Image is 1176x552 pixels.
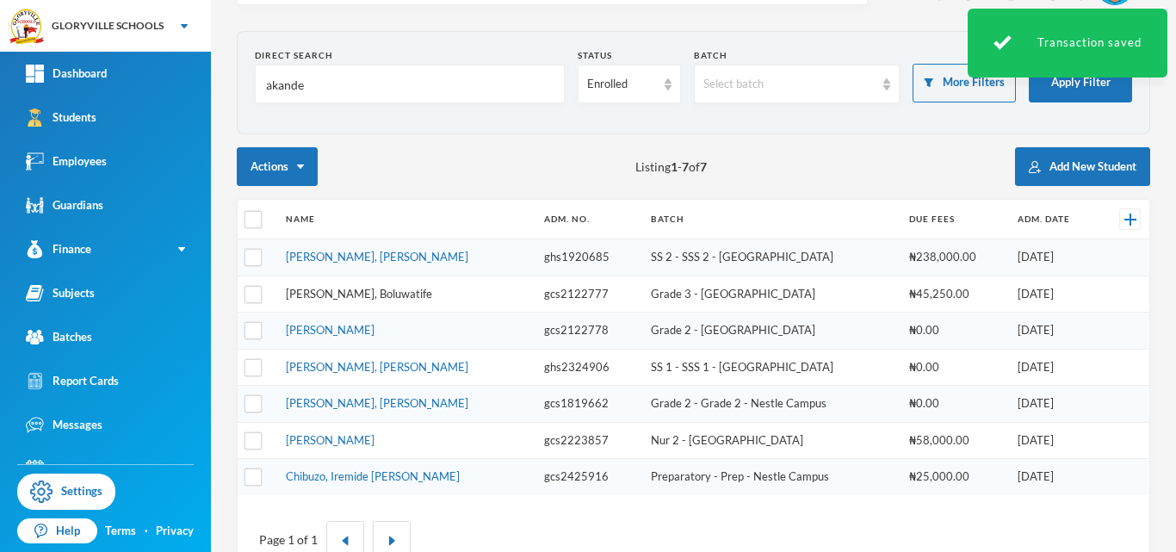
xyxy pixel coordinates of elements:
[642,422,901,459] td: Nur 2 - [GEOGRAPHIC_DATA]
[642,313,901,350] td: Grade 2 - [GEOGRAPHIC_DATA]
[145,523,148,540] div: ·
[642,200,901,239] th: Batch
[17,474,115,510] a: Settings
[1124,214,1136,226] img: +
[286,323,374,337] a: [PERSON_NAME]
[286,287,432,301] a: [PERSON_NAME], Boluwatife
[901,349,1010,386] td: ₦0.00
[26,372,119,390] div: Report Cards
[26,416,102,434] div: Messages
[694,49,901,62] div: Batch
[700,159,707,174] b: 7
[535,386,642,423] td: gcs1819662
[642,349,901,386] td: SS 1 - SSS 1 - [GEOGRAPHIC_DATA]
[52,18,164,34] div: GLORYVILLE SCHOOLS
[968,9,1167,78] div: Transaction saved
[264,65,555,104] input: Name, Admin No, Phone number, Email Address
[642,386,901,423] td: Grade 2 - Grade 2 - Nestle Campus
[105,523,136,540] a: Terms
[703,76,876,93] div: Select batch
[901,459,1010,495] td: ₦25,000.00
[671,159,678,174] b: 1
[1009,459,1099,495] td: [DATE]
[901,239,1010,276] td: ₦238,000.00
[17,518,97,544] a: Help
[635,158,707,176] span: Listing - of
[535,349,642,386] td: ghs2324906
[901,386,1010,423] td: ₦0.00
[1009,239,1099,276] td: [DATE]
[286,360,468,374] a: [PERSON_NAME], [PERSON_NAME]
[535,200,642,239] th: Adm. No.
[1029,64,1132,102] button: Apply Filter
[1015,147,1150,186] button: Add New Student
[26,196,103,214] div: Guardians
[1009,313,1099,350] td: [DATE]
[1009,276,1099,313] td: [DATE]
[682,159,689,174] b: 7
[535,313,642,350] td: gcs2122778
[535,276,642,313] td: gcs2122777
[26,328,92,346] div: Batches
[1009,386,1099,423] td: [DATE]
[901,200,1010,239] th: Due Fees
[286,250,468,264] a: [PERSON_NAME], [PERSON_NAME]
[26,65,107,83] div: Dashboard
[26,460,86,478] div: Events
[286,433,374,447] a: [PERSON_NAME]
[26,152,107,171] div: Employees
[26,109,96,127] div: Students
[642,276,901,313] td: Grade 3 - [GEOGRAPHIC_DATA]
[277,200,535,239] th: Name
[535,459,642,495] td: gcs2425916
[1009,200,1099,239] th: Adm. Date
[587,76,656,93] div: Enrolled
[156,523,194,540] a: Privacy
[286,469,460,483] a: Chibuzo, Iremide [PERSON_NAME]
[237,147,318,186] button: Actions
[1009,422,1099,459] td: [DATE]
[642,459,901,495] td: Preparatory - Prep - Nestle Campus
[286,396,468,410] a: [PERSON_NAME], [PERSON_NAME]
[913,64,1016,102] button: More Filters
[901,422,1010,459] td: ₦58,000.00
[26,284,95,302] div: Subjects
[642,239,901,276] td: SS 2 - SSS 2 - [GEOGRAPHIC_DATA]
[26,240,91,258] div: Finance
[901,313,1010,350] td: ₦0.00
[255,49,565,62] div: Direct Search
[535,422,642,459] td: gcs2223857
[259,530,318,549] div: Page 1 of 1
[9,9,44,44] img: logo
[535,239,642,276] td: ghs1920685
[901,276,1010,313] td: ₦45,250.00
[1009,349,1099,386] td: [DATE]
[578,49,681,62] div: Status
